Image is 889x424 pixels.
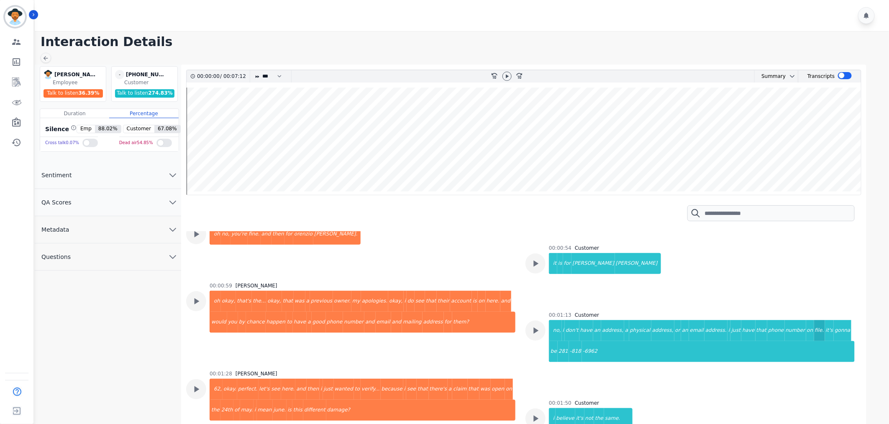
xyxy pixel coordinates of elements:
[210,291,221,312] div: oh
[266,291,282,312] div: okay,
[273,400,287,421] div: june.
[79,90,100,96] span: 36.39 %
[284,224,293,245] div: for
[307,312,311,333] div: a
[35,225,76,234] span: Metadata
[77,125,95,133] span: Emp
[582,341,855,362] div: -6962
[312,312,326,333] div: good
[231,224,248,245] div: you're
[237,379,259,400] div: perfect.
[323,379,334,400] div: just
[825,320,834,341] div: it's
[557,253,563,274] div: is
[236,370,277,377] div: [PERSON_NAME]
[35,216,181,243] button: Metadata chevron down
[248,224,260,245] div: fine.
[236,282,277,289] div: [PERSON_NAME]
[281,379,296,400] div: here.
[35,243,181,271] button: Questions chevron down
[168,252,178,262] svg: chevron down
[257,400,273,421] div: mean
[786,73,796,80] button: chevron down
[35,162,181,189] button: Sentiment chevron down
[569,341,582,362] div: -818
[593,320,601,341] div: an
[425,291,437,312] div: that
[402,312,422,333] div: mailing
[41,34,889,49] h1: Interaction Details
[785,320,806,341] div: number
[575,312,599,318] div: Customer
[326,400,515,421] div: damage?
[415,291,425,312] div: see
[361,379,381,400] div: verify...
[54,70,96,79] div: [PERSON_NAME]
[629,320,651,341] div: physical
[233,400,240,421] div: of
[579,320,593,341] div: have
[756,320,767,341] div: that
[292,400,303,421] div: this
[305,291,310,312] div: a
[124,79,176,86] div: Customer
[681,320,689,341] div: an
[361,291,388,312] div: apologies.
[479,379,491,400] div: was
[728,320,730,341] div: i
[549,400,571,406] div: 00:01:50
[674,320,681,341] div: or
[450,291,472,312] div: account
[565,320,579,341] div: don't
[45,137,79,149] div: Cross talk 0.07 %
[452,312,515,333] div: them?
[109,109,178,118] div: Percentage
[407,291,415,312] div: do
[238,312,246,333] div: by
[313,224,361,245] div: [PERSON_NAME].
[246,312,266,333] div: chance
[40,109,109,118] div: Duration
[210,312,227,333] div: would
[343,312,364,333] div: number
[491,379,505,400] div: open
[259,379,271,400] div: let's
[222,70,245,83] div: 00:07:12
[558,341,569,362] div: 281
[478,291,486,312] div: on
[35,253,77,261] span: Questions
[293,312,307,333] div: have
[730,320,741,341] div: just
[221,291,236,312] div: okay,
[35,171,78,179] span: Sentiment
[326,312,343,333] div: phone
[807,70,835,83] div: Transcripts
[5,7,25,27] img: Bordered avatar
[227,312,238,333] div: you
[286,312,293,333] div: to
[168,197,178,207] svg: chevron down
[364,312,376,333] div: and
[437,291,450,312] div: their
[444,312,453,333] div: for
[252,291,266,312] div: the...
[197,70,248,83] div: /
[154,125,180,133] span: 67.08 %
[354,379,361,400] div: to
[221,224,231,245] div: no,
[119,137,153,149] div: Dead air 54.85 %
[767,320,785,341] div: phone
[601,320,624,341] div: address,
[500,291,512,312] div: and
[270,379,281,400] div: see
[404,291,407,312] div: i
[563,253,572,274] div: for
[95,125,121,133] span: 88.02 %
[448,379,452,400] div: a
[115,70,124,79] span: -
[333,291,351,312] div: owner.
[814,320,825,341] div: file.
[381,379,403,400] div: because
[806,320,814,341] div: on
[571,253,615,274] div: [PERSON_NAME]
